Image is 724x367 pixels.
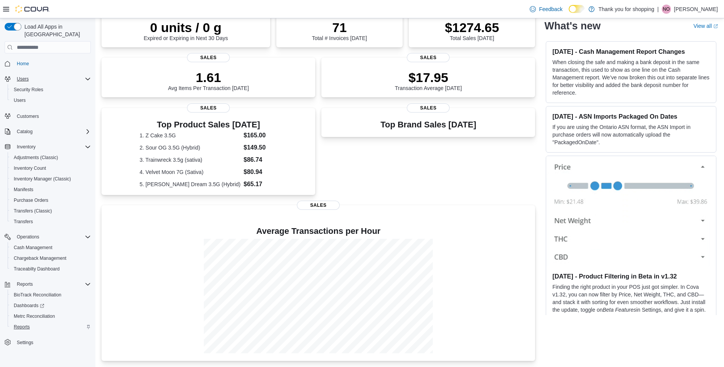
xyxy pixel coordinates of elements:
[11,322,33,332] a: Reports
[11,174,74,183] a: Inventory Manager (Classic)
[11,196,91,205] span: Purchase Orders
[2,142,94,152] button: Inventory
[11,217,36,226] a: Transfers
[2,279,94,290] button: Reports
[11,254,69,263] a: Chargeback Management
[14,280,91,289] span: Reports
[14,59,32,68] a: Home
[8,253,94,264] button: Chargeback Management
[552,58,710,97] p: When closing the safe and making a bank deposit in the same transaction, this used to show as one...
[140,168,241,176] dt: 4. Velvet Moon 7G (Sativa)
[14,255,66,261] span: Chargeback Management
[140,132,241,139] dt: 1. Z Cake 3.5G
[8,322,94,332] button: Reports
[17,76,29,82] span: Users
[8,311,94,322] button: Metrc Reconciliation
[312,20,367,35] p: 71
[539,5,562,13] span: Feedback
[14,165,46,171] span: Inventory Count
[8,195,94,206] button: Purchase Orders
[11,85,46,94] a: Security Roles
[2,337,94,348] button: Settings
[14,324,30,330] span: Reports
[552,283,710,321] p: Finding the right product in your POS just got simpler. In Cova v1.32, you can now filter by Pric...
[243,180,277,189] dd: $65.17
[11,96,29,105] a: Users
[243,167,277,177] dd: $80.94
[297,201,340,210] span: Sales
[14,87,43,93] span: Security Roles
[11,254,91,263] span: Chargeback Management
[17,281,33,287] span: Reports
[713,24,718,29] svg: External link
[14,187,33,193] span: Manifests
[552,113,710,120] h3: [DATE] - ASN Imports Packaged On Dates
[395,70,462,85] p: $17.95
[11,185,36,194] a: Manifests
[14,232,91,241] span: Operations
[14,338,91,347] span: Settings
[11,174,91,183] span: Inventory Manager (Classic)
[11,153,61,162] a: Adjustments (Classic)
[11,206,91,216] span: Transfers (Classic)
[21,23,91,38] span: Load All Apps in [GEOGRAPHIC_DATA]
[11,243,91,252] span: Cash Management
[17,113,39,119] span: Customers
[14,112,42,121] a: Customers
[552,48,710,55] h3: [DATE] - Cash Management Report Changes
[14,232,42,241] button: Operations
[8,300,94,311] a: Dashboards
[11,322,91,332] span: Reports
[187,103,230,113] span: Sales
[17,61,29,67] span: Home
[8,184,94,195] button: Manifests
[663,5,670,14] span: NO
[11,301,47,310] a: Dashboards
[108,227,529,236] h4: Average Transactions per Hour
[144,20,228,35] p: 0 units / 0 g
[17,144,35,150] span: Inventory
[2,232,94,242] button: Operations
[140,180,241,188] dt: 5. [PERSON_NAME] Dream 3.5G (Hybrid)
[11,164,91,173] span: Inventory Count
[243,155,277,164] dd: $86.74
[11,185,91,194] span: Manifests
[407,53,450,62] span: Sales
[187,53,230,62] span: Sales
[14,97,26,103] span: Users
[11,96,91,105] span: Users
[168,70,249,91] div: Avg Items Per Transaction [DATE]
[14,176,71,182] span: Inventory Manager (Classic)
[14,74,91,84] span: Users
[14,197,48,203] span: Purchase Orders
[14,208,52,214] span: Transfers (Classic)
[14,245,52,251] span: Cash Management
[8,163,94,174] button: Inventory Count
[11,243,55,252] a: Cash Management
[168,70,249,85] p: 1.61
[552,272,710,280] h3: [DATE] - Product Filtering in Beta in v1.32
[14,313,55,319] span: Metrc Reconciliation
[8,290,94,300] button: BioTrack Reconciliation
[2,110,94,121] button: Customers
[11,164,49,173] a: Inventory Count
[2,58,94,69] button: Home
[552,123,710,146] p: If you are using the Ontario ASN format, the ASN Import in purchase orders will now automatically...
[2,74,94,84] button: Users
[407,103,450,113] span: Sales
[527,2,565,17] a: Feedback
[381,120,476,129] h3: Top Brand Sales [DATE]
[598,5,654,14] p: Thank you for shopping
[603,307,636,313] em: Beta Features
[14,142,91,151] span: Inventory
[8,95,94,106] button: Users
[662,5,671,14] div: Natalie Oliver
[243,143,277,152] dd: $149.50
[14,280,36,289] button: Reports
[8,84,94,95] button: Security Roles
[11,264,63,274] a: Traceabilty Dashboard
[8,264,94,274] button: Traceabilty Dashboard
[674,5,718,14] p: [PERSON_NAME]
[11,85,91,94] span: Security Roles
